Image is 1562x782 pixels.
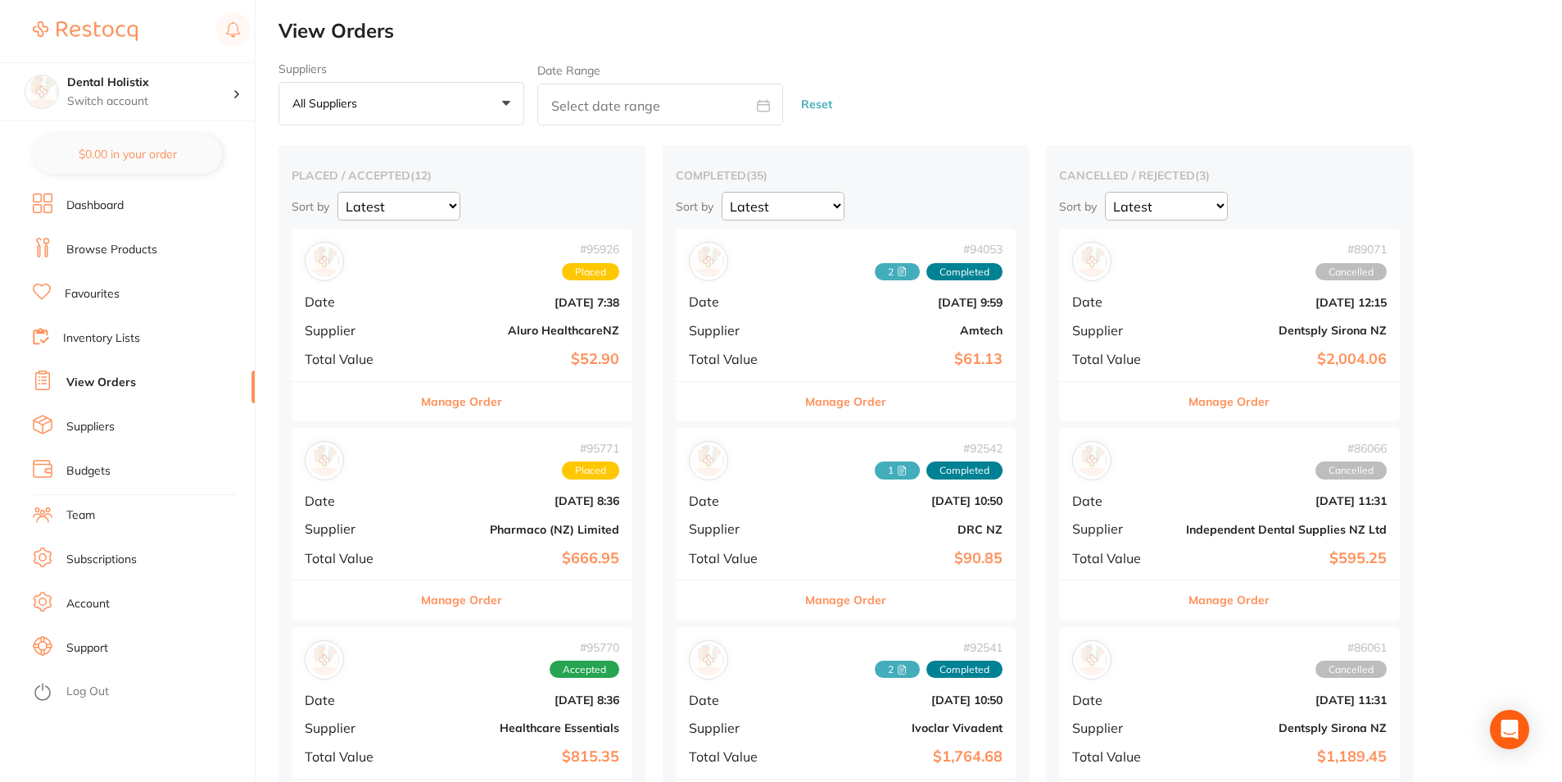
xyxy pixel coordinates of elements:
[1315,263,1387,281] span: Cancelled
[676,199,713,214] p: Sort by
[419,748,619,766] b: $815.35
[689,521,790,536] span: Supplier
[1188,580,1270,620] button: Manage Order
[875,461,920,480] span: Received
[33,680,250,706] button: Log Out
[802,523,1003,536] b: DRC NZ
[693,644,724,675] img: Ivoclar Vivadent
[1315,641,1387,654] span: # 86061
[419,721,619,734] b: Healthcare Essentials
[305,323,405,338] span: Supplier
[33,134,222,174] button: $0.00 in your order
[875,661,920,679] span: Received
[689,551,790,566] span: Total Value
[1076,246,1107,277] img: Dentsply Sirona NZ
[1186,351,1387,368] b: $2,004.06
[875,641,1003,654] span: # 92541
[33,21,138,41] img: Restocq Logo
[1072,749,1173,764] span: Total Value
[926,263,1003,281] span: Completed
[1315,243,1387,256] span: # 89071
[292,428,632,621] div: Pharmaco (NZ) Limited#95771PlacedDate[DATE] 8:36SupplierPharmaco (NZ) LimitedTotal Value$666.95Ma...
[693,445,724,476] img: DRC NZ
[805,580,886,620] button: Manage Order
[1186,693,1387,707] b: [DATE] 11:31
[802,550,1003,567] b: $90.85
[66,684,109,700] a: Log Out
[305,352,405,366] span: Total Value
[805,382,886,421] button: Manage Order
[537,84,783,125] input: Select date range
[875,442,1003,455] span: # 92542
[1315,661,1387,679] span: Cancelled
[292,229,632,421] div: Aluro HealthcareNZ#95926PlacedDate[DATE] 7:38SupplierAluro HealthcareNZTotal Value$52.90Manage Order
[802,494,1003,507] b: [DATE] 10:50
[292,96,364,111] p: All suppliers
[875,243,1003,256] span: # 94053
[562,442,619,455] span: # 95771
[1072,693,1173,707] span: Date
[309,445,340,476] img: Pharmaco (NZ) Limited
[305,749,405,764] span: Total Value
[305,294,405,309] span: Date
[66,596,110,612] a: Account
[562,243,619,256] span: # 95926
[1076,445,1107,476] img: Independent Dental Supplies NZ Ltd
[66,507,95,524] a: Team
[305,551,405,566] span: Total Value
[689,493,790,508] span: Date
[1059,168,1400,183] h2: cancelled / rejected ( 3 )
[802,351,1003,368] b: $61.13
[66,419,115,435] a: Suppliers
[419,324,619,337] b: Aluro HealthcareNZ
[1059,199,1097,214] p: Sort by
[1072,493,1173,508] span: Date
[562,263,619,281] span: Placed
[689,749,790,764] span: Total Value
[1072,294,1173,309] span: Date
[693,246,724,277] img: Amtech
[550,661,619,679] span: Accepted
[1072,521,1173,536] span: Supplier
[419,494,619,507] b: [DATE] 8:36
[1186,550,1387,567] b: $595.25
[66,640,108,657] a: Support
[1186,721,1387,734] b: Dentsply Sirona NZ
[66,242,157,258] a: Browse Products
[796,83,837,126] button: Reset
[419,523,619,536] b: Pharmaco (NZ) Limited
[419,296,619,309] b: [DATE] 7:38
[33,12,138,50] a: Restocq Logo
[537,64,600,77] label: Date Range
[689,693,790,707] span: Date
[67,75,233,91] h4: Dental Holistix
[689,352,790,366] span: Total Value
[66,552,137,568] a: Subscriptions
[305,693,405,707] span: Date
[67,93,233,110] p: Switch account
[1186,523,1387,536] b: Independent Dental Supplies NZ Ltd
[562,461,619,480] span: Placed
[926,661,1003,679] span: Completed
[802,693,1003,707] b: [DATE] 10:50
[1076,644,1107,675] img: Dentsply Sirona NZ
[1315,442,1387,455] span: # 86066
[65,286,120,302] a: Favourites
[1186,324,1387,337] b: Dentsply Sirona NZ
[305,721,405,735] span: Supplier
[278,62,524,75] label: Suppliers
[1186,296,1387,309] b: [DATE] 12:15
[419,550,619,567] b: $666.95
[66,198,124,214] a: Dashboard
[419,693,619,707] b: [DATE] 8:36
[802,296,1003,309] b: [DATE] 9:59
[1186,494,1387,507] b: [DATE] 11:31
[1072,551,1173,566] span: Total Value
[421,580,502,620] button: Manage Order
[1188,382,1270,421] button: Manage Order
[875,263,920,281] span: Received
[25,75,58,108] img: Dental Holistix
[689,721,790,735] span: Supplier
[802,324,1003,337] b: Amtech
[305,521,405,536] span: Supplier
